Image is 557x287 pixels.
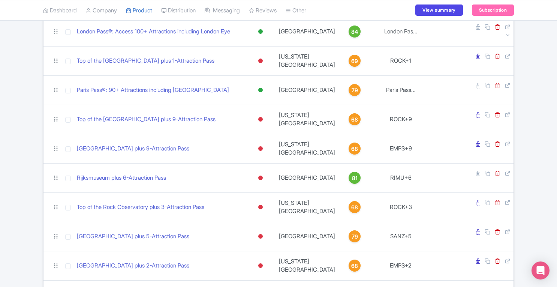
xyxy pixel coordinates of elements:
td: ROCK+9 [370,105,432,134]
td: [GEOGRAPHIC_DATA] [274,75,340,105]
td: [US_STATE][GEOGRAPHIC_DATA] [274,46,340,75]
div: Inactive [257,173,264,183]
span: 68 [351,262,358,270]
a: 68 [343,113,367,125]
div: Active [257,26,264,37]
td: [US_STATE][GEOGRAPHIC_DATA] [274,251,340,280]
td: [GEOGRAPHIC_DATA] [274,17,340,46]
a: 68 [343,143,367,155]
span: 79 [352,233,358,241]
span: 68 [351,145,358,153]
a: View summary [415,5,463,16]
td: [US_STATE][GEOGRAPHIC_DATA] [274,192,340,222]
div: Open Intercom Messenger [532,261,550,279]
div: Inactive [257,56,264,66]
td: EMPS+2 [370,251,432,280]
span: 81 [352,174,358,182]
div: Inactive [257,231,264,242]
a: Rijksmuseum plus 6-Attraction Pass [77,174,166,182]
span: 79 [352,86,358,95]
div: Inactive [257,114,264,125]
td: London Pas... [370,17,432,46]
td: [GEOGRAPHIC_DATA] [274,163,340,192]
div: Active [257,85,264,96]
a: London Pass®: Access 100+ Attractions including London Eye [77,27,230,36]
td: [US_STATE][GEOGRAPHIC_DATA] [274,134,340,163]
a: 68 [343,201,367,213]
a: [GEOGRAPHIC_DATA] plus 2-Attraction Pass [77,261,189,270]
td: ROCK+3 [370,192,432,222]
div: Inactive [257,143,264,154]
div: Inactive [257,202,264,213]
td: RIMU+6 [370,163,432,192]
div: Inactive [257,260,264,271]
a: [GEOGRAPHIC_DATA] plus 5-Attraction Pass [77,232,189,241]
span: 68 [351,203,358,212]
td: ROCK+1 [370,46,432,75]
a: Top of the Rock Observatory plus 3-Attraction Pass [77,203,204,212]
span: 84 [351,28,358,36]
td: Paris Pass... [370,75,432,105]
a: Paris Pass®: 90+ Attractions including [GEOGRAPHIC_DATA] [77,86,229,95]
a: 79 [343,230,367,242]
span: 69 [351,57,358,65]
a: Subscription [472,5,514,16]
td: EMPS+9 [370,134,432,163]
a: Top of the [GEOGRAPHIC_DATA] plus 9-Attraction Pass [77,115,216,124]
a: Top of the [GEOGRAPHIC_DATA] plus 1-Attraction Pass [77,57,214,65]
a: 79 [343,84,367,96]
a: 68 [343,260,367,272]
td: [GEOGRAPHIC_DATA] [274,222,340,251]
a: 69 [343,55,367,67]
a: 81 [343,172,367,184]
a: [GEOGRAPHIC_DATA] plus 9-Attraction Pass [77,144,189,153]
a: 84 [343,26,367,38]
span: 68 [351,116,358,124]
td: [US_STATE][GEOGRAPHIC_DATA] [274,105,340,134]
td: SANZ+5 [370,222,432,251]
